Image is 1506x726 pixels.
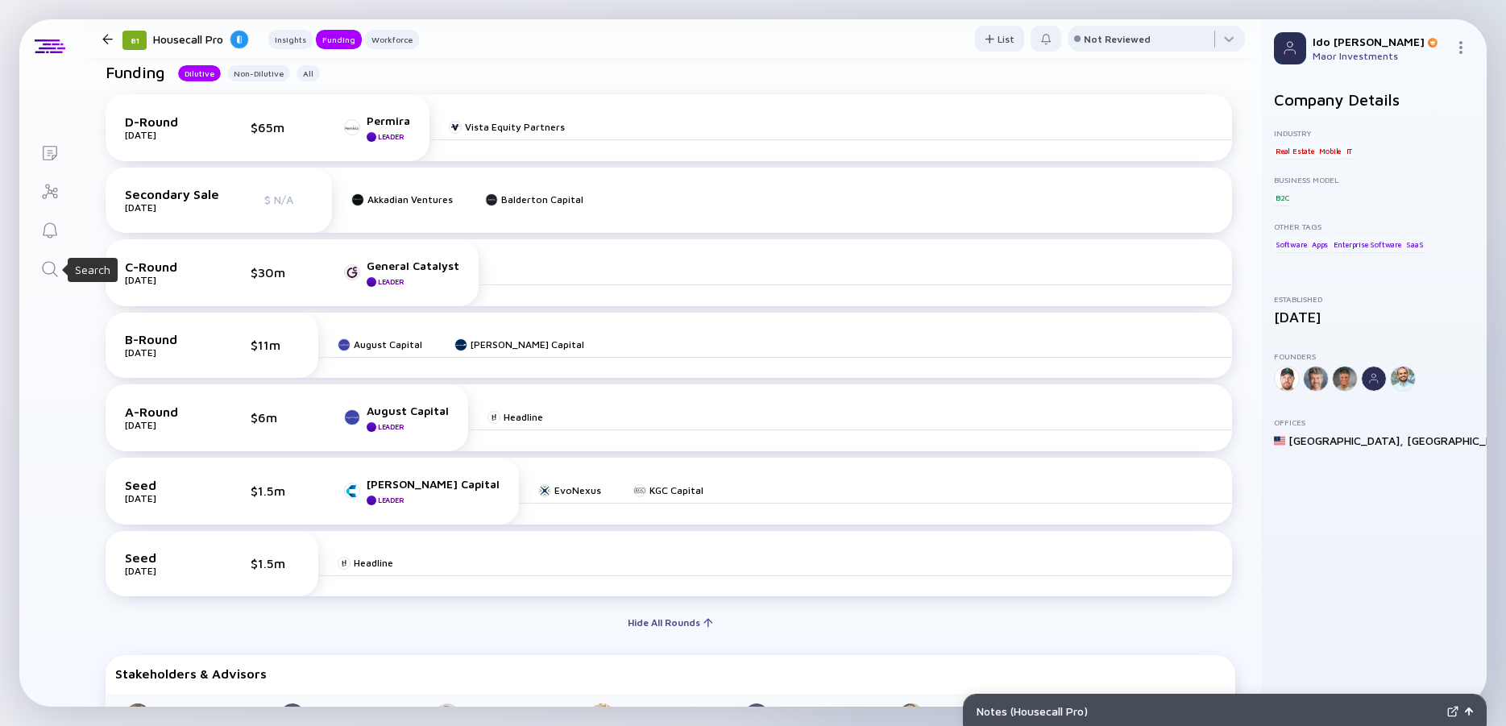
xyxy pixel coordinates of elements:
[449,121,565,133] a: Vista Equity Partners
[19,132,80,171] a: Lists
[465,121,565,133] div: Vista Equity Partners
[344,404,449,432] a: August CapitalLeader
[125,478,205,492] div: Seed
[1274,351,1474,361] div: Founders
[471,338,584,351] div: [PERSON_NAME] Capital
[178,65,221,81] button: Dilutive
[251,265,299,280] div: $30m
[485,193,583,205] a: Balderton Capital
[538,484,601,496] a: EvoNexus
[297,65,320,81] button: All
[367,193,453,205] div: Akkadian Ventures
[618,610,723,635] div: Hide All Rounds
[977,704,1441,718] div: Notes ( Housecall Pro )
[1345,143,1355,159] div: IT
[618,610,723,636] button: Hide All Rounds
[125,274,205,286] div: [DATE]
[975,26,1024,52] button: List
[1274,128,1474,138] div: Industry
[501,193,583,205] div: Balderton Capital
[378,132,404,141] div: Leader
[1274,417,1474,427] div: Offices
[1288,434,1404,447] div: [GEOGRAPHIC_DATA] ,
[1274,222,1474,231] div: Other Tags
[1465,707,1473,716] img: Open Notes
[365,31,419,48] div: Workforce
[1313,35,1448,48] div: Ido [PERSON_NAME]
[115,666,1226,681] div: Stakeholders & Advisors
[125,114,205,129] div: D-Round
[1274,90,1474,109] h2: Company Details
[1454,41,1467,54] img: Menu
[316,31,362,48] div: Funding
[251,483,299,498] div: $1.5m
[125,346,205,359] div: [DATE]
[1310,236,1330,252] div: Apps
[1313,50,1448,62] div: Maor Investments
[251,410,299,425] div: $6m
[268,30,313,49] button: Insights
[227,65,290,81] button: Non-Dilutive
[367,404,449,417] div: August Capital
[1274,294,1474,304] div: Established
[1404,236,1425,252] div: SaaS
[1274,175,1474,185] div: Business Model
[125,492,205,504] div: [DATE]
[354,338,422,351] div: August Capital
[153,29,249,49] div: Housecall Pro
[378,277,404,286] div: Leader
[351,193,453,205] a: Akkadian Ventures
[268,31,313,48] div: Insights
[251,338,299,352] div: $11m
[487,411,543,423] a: Headline
[75,262,110,278] div: Search
[19,248,80,287] a: Search
[125,404,205,419] div: A-Round
[19,171,80,210] a: Investor Map
[354,557,393,569] div: Headline
[1317,143,1342,159] div: Mobile
[1274,189,1291,205] div: B2C
[125,419,205,431] div: [DATE]
[344,114,410,142] a: PermiraLeader
[1084,33,1151,45] div: Not Reviewed
[122,31,147,50] div: 81
[1447,706,1458,717] img: Expand Notes
[554,484,601,496] div: EvoNexus
[125,201,219,214] div: [DATE]
[367,114,410,127] div: Permira
[106,63,165,81] h2: Funding
[1274,32,1306,64] img: Profile Picture
[264,193,313,206] div: $ N/A
[316,30,362,49] button: Funding
[251,120,299,135] div: $65m
[649,484,703,496] div: KGC Capital
[633,484,703,496] a: KGC Capital
[367,259,459,272] div: General Catalyst
[125,565,205,577] div: [DATE]
[338,338,422,351] a: August Capital
[365,30,419,49] button: Workforce
[338,557,393,569] a: Headline
[1332,236,1403,252] div: Enterprise Software
[125,187,219,201] div: Secondary Sale
[344,477,500,505] a: [PERSON_NAME] CapitalLeader
[125,129,205,141] div: [DATE]
[125,550,205,565] div: Seed
[504,411,543,423] div: Headline
[125,259,205,274] div: C-Round
[1274,435,1285,446] img: United States Flag
[378,496,404,504] div: Leader
[378,422,404,431] div: Leader
[19,210,80,248] a: Reminders
[1274,143,1316,159] div: Real Estate
[251,556,299,570] div: $1.5m
[1274,236,1308,252] div: Software
[367,477,500,491] div: [PERSON_NAME] Capital
[125,332,205,346] div: B-Round
[1274,309,1474,326] div: [DATE]
[344,259,459,287] a: General CatalystLeader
